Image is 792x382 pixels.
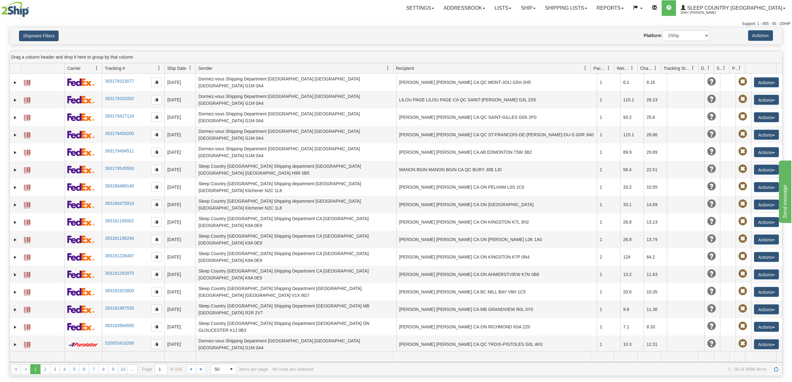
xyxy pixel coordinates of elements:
[717,65,722,71] span: Shipment Issues
[644,74,667,91] td: 8.16
[681,10,727,16] span: 2044 / [PERSON_NAME]
[164,283,196,301] td: [DATE]
[67,96,94,104] img: 2 - FedEx Express®
[67,235,94,243] img: 2 - FedEx Express®
[24,304,30,314] a: Label
[597,74,620,91] td: 1
[196,318,396,336] td: Sleep Country [GEOGRAPHIC_DATA] Shipping Department [GEOGRAPHIC_DATA] ON GLOUCESTER K1J 0B3
[707,269,716,278] span: Unknown
[597,248,620,266] td: 2
[24,77,30,87] a: Label
[142,364,182,375] span: Page of 100
[67,201,94,208] img: 2 - FedEx Express®
[164,126,196,143] td: [DATE]
[597,283,620,301] td: 1
[597,231,620,248] td: 1
[164,301,196,318] td: [DATE]
[89,364,99,374] a: 7
[738,287,747,296] span: Pickup Not Assigned
[12,289,18,295] a: Expand
[738,147,747,156] span: Pickup Not Assigned
[108,364,118,374] a: 9
[644,248,667,266] td: 64.2
[12,219,18,225] a: Expand
[196,213,396,231] td: Sleep Country [GEOGRAPHIC_DATA] Shipping Department CA [GEOGRAPHIC_DATA] [GEOGRAPHIC_DATA] K9A 0E9
[707,112,716,121] span: Unknown
[754,287,779,297] button: Actions
[196,248,396,266] td: Sleep Country [GEOGRAPHIC_DATA] Shipping Department CA [GEOGRAPHIC_DATA] [GEOGRAPHIC_DATA] K9A 0E9
[24,147,30,157] a: Label
[79,364,89,374] a: 6
[151,340,162,349] button: Copy to clipboard
[24,129,30,139] a: Label
[196,109,396,126] td: Dormez-vous Shipping Department [GEOGRAPHIC_DATA] [GEOGRAPHIC_DATA] [GEOGRAPHIC_DATA] G1M 0A4
[105,166,134,171] a: 393179545593
[151,305,162,314] button: Copy to clipboard
[597,143,620,161] td: 1
[69,364,79,374] a: 5
[754,182,779,192] button: Actions
[688,63,698,73] a: Tracking Status filter column settings
[664,65,691,71] span: Tracking Status
[738,112,747,121] span: Pickup Not Assigned
[620,143,644,161] td: 89.9
[105,288,134,293] a: 393181923800
[754,200,779,210] button: Actions
[396,283,597,301] td: [PERSON_NAME] [PERSON_NAME] CA BC MILL BAY V8H 1C5
[167,65,186,71] span: Ship Date
[105,114,134,118] a: 393179427124
[151,217,162,227] button: Copy to clipboard
[401,0,439,16] a: Settings
[105,271,134,276] a: 393181283975
[105,96,134,101] a: 393179352052
[12,307,18,313] a: Expand
[396,109,597,126] td: [PERSON_NAME] [PERSON_NAME] CA QC SAINT-GILLES G0S 2P0
[105,131,134,136] a: 393179459200
[396,161,597,178] td: MANON BGIN MANON BGIN CA QC BURY J0B 1J0
[5,4,58,11] div: Send message
[490,0,516,16] a: Lists
[620,161,644,178] td: 56.4
[620,126,644,143] td: 115.1
[12,237,18,243] a: Expand
[12,254,18,260] a: Expand
[164,196,196,213] td: [DATE]
[2,21,790,27] div: Support: 1 - 855 - 55 - 2SHIP
[185,63,196,73] a: Ship Date filter column settings
[644,283,667,301] td: 10.35
[620,74,644,91] td: 6.1
[105,79,134,84] a: 393179313077
[620,109,644,126] td: 93.2
[707,287,716,296] span: Unknown
[597,336,620,353] td: 1
[734,63,745,73] a: Pickup Status filter column settings
[754,165,779,175] button: Actions
[60,364,70,374] a: 4
[67,113,94,121] img: 2 - FedEx Express®
[580,63,591,73] a: Recipient filter column settings
[151,270,162,279] button: Copy to clipboard
[644,196,667,213] td: 14.89
[644,161,667,178] td: 22.51
[105,323,134,328] a: 393183994595
[164,143,196,161] td: [DATE]
[30,364,40,374] span: Page 1
[226,364,236,374] span: select
[754,252,779,262] button: Actions
[12,272,18,278] a: Expand
[592,0,628,16] a: Reports
[620,301,644,318] td: 9.8
[12,80,18,86] a: Expand
[597,196,620,213] td: 1
[196,178,396,196] td: Sleep Country [GEOGRAPHIC_DATA] Shipping department [GEOGRAPHIC_DATA] [GEOGRAPHIC_DATA] Kitchener...
[707,77,716,86] span: Unknown
[396,74,597,91] td: [PERSON_NAME] [PERSON_NAME] CA QC MONT-JOLI G5H 2H5
[24,234,30,244] a: Label
[597,161,620,178] td: 1
[620,213,644,231] td: 26.8
[644,178,667,196] td: 10.55
[24,269,30,279] a: Label
[164,109,196,126] td: [DATE]
[593,65,606,71] span: Packages
[738,252,747,261] span: Pickup Not Assigned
